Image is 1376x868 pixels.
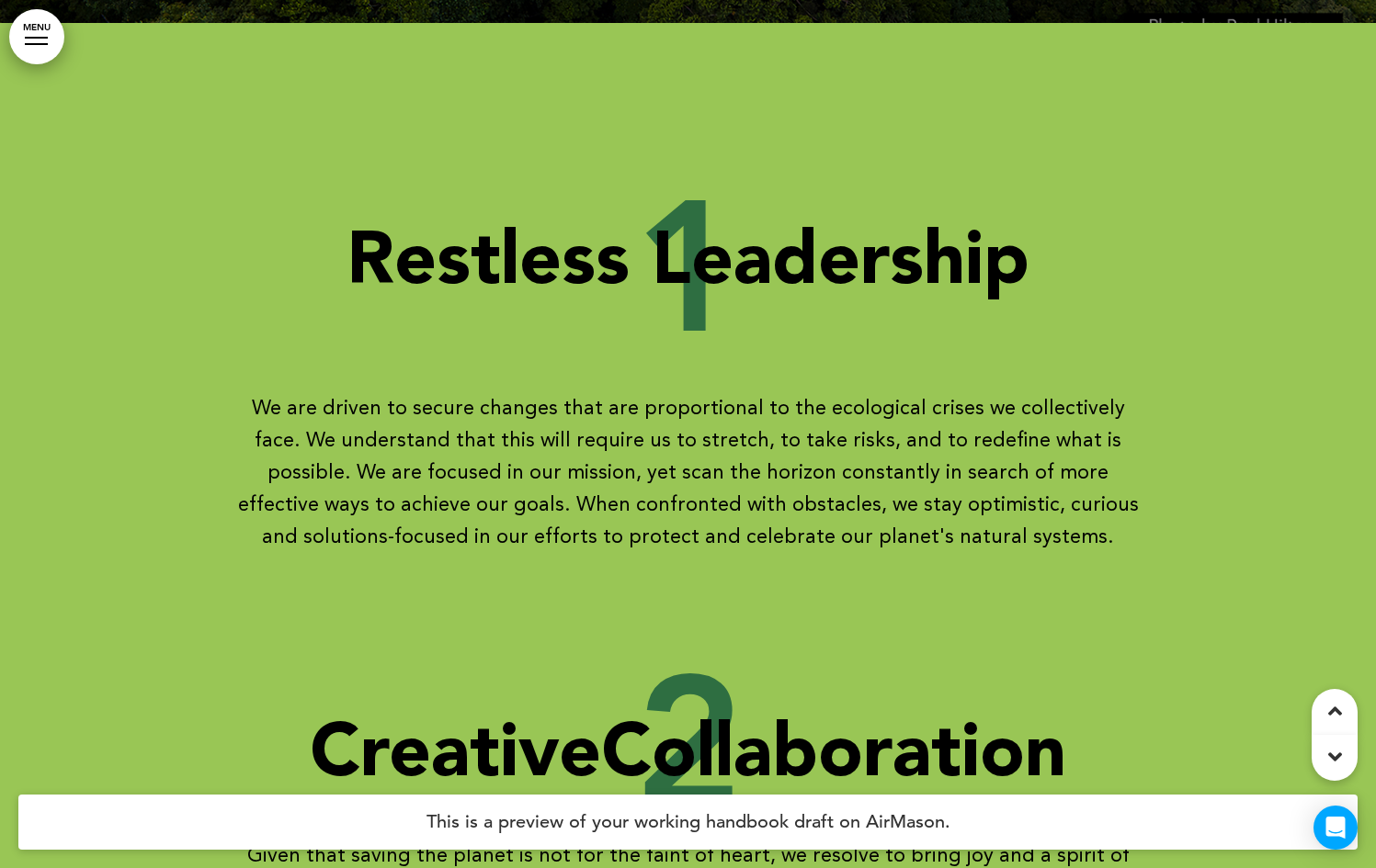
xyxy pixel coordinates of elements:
strong: Collaboration [601,705,1066,793]
span: 1 [229,175,1148,359]
h4: This is a preview of your working handbook draft on AirMason. [18,795,1358,850]
p: We are driven to secure changes that are proportional to the ecological crises we collectively fa... [229,393,1148,555]
span: 2 [229,650,1148,834]
a: MENU [9,9,64,64]
strong: Creative [310,705,601,793]
strong: Restless Leadership [347,212,1029,299]
div: Open Intercom Messenger [1313,806,1358,850]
